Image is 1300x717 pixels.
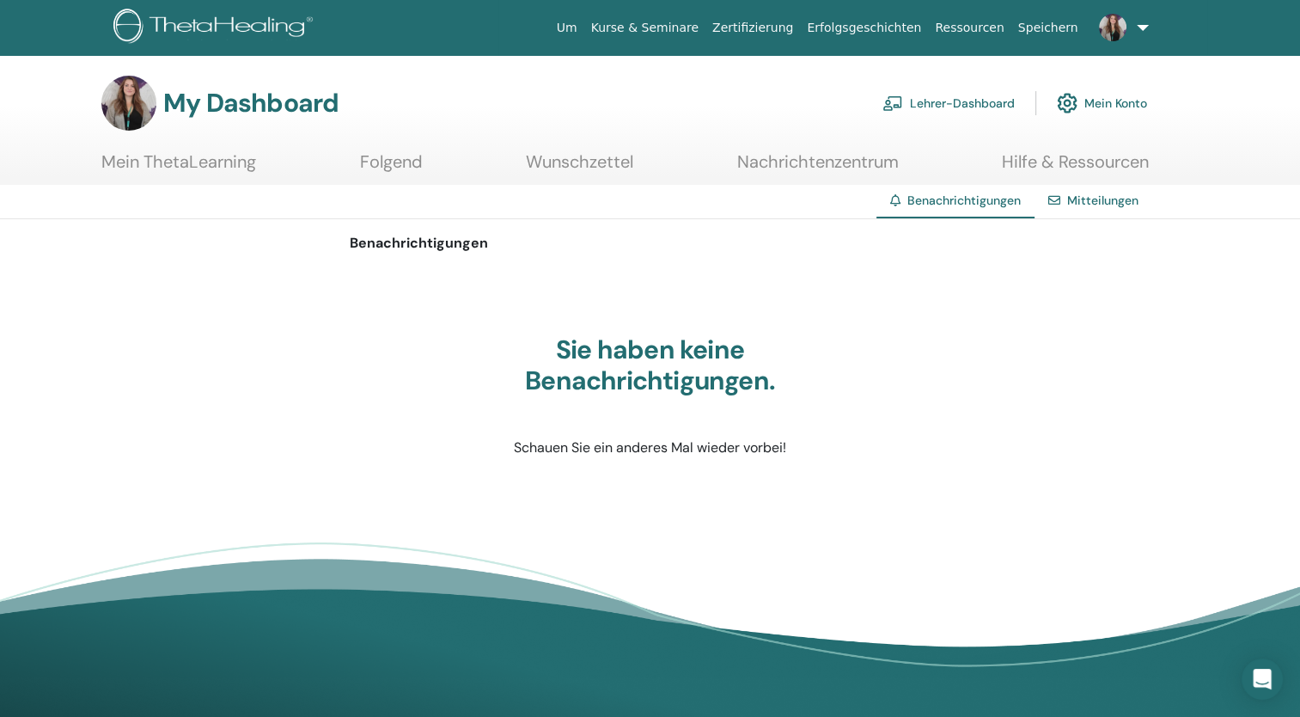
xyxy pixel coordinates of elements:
h3: My Dashboard [163,88,339,119]
a: Erfolgsgeschichten [800,12,928,44]
img: chalkboard-teacher.svg [882,95,903,111]
a: Zertifizierung [705,12,800,44]
h3: Sie haben keine Benachrichtigungen. [436,334,865,396]
a: Kurse & Seminare [584,12,705,44]
a: Mein Konto [1057,84,1147,122]
a: Folgend [360,151,423,185]
a: Um [550,12,584,44]
p: Schauen Sie ein anderes Mal wieder vorbei! [436,438,865,458]
a: Wunschzettel [526,151,633,185]
img: logo.png [113,9,319,47]
div: Open Intercom Messenger [1242,659,1283,700]
a: Mein ThetaLearning [101,151,256,185]
img: default.jpg [101,76,156,131]
a: Hilfe & Ressourcen [1002,151,1149,185]
a: Mitteilungen [1067,193,1138,208]
a: Nachrichtenzentrum [737,151,899,185]
span: Benachrichtigungen [907,193,1021,208]
img: default.jpg [1099,14,1126,41]
a: Ressourcen [928,12,1010,44]
img: cog.svg [1057,89,1077,118]
a: Speichern [1011,12,1085,44]
a: Lehrer-Dashboard [882,84,1015,122]
p: Benachrichtigungen [350,233,951,254]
